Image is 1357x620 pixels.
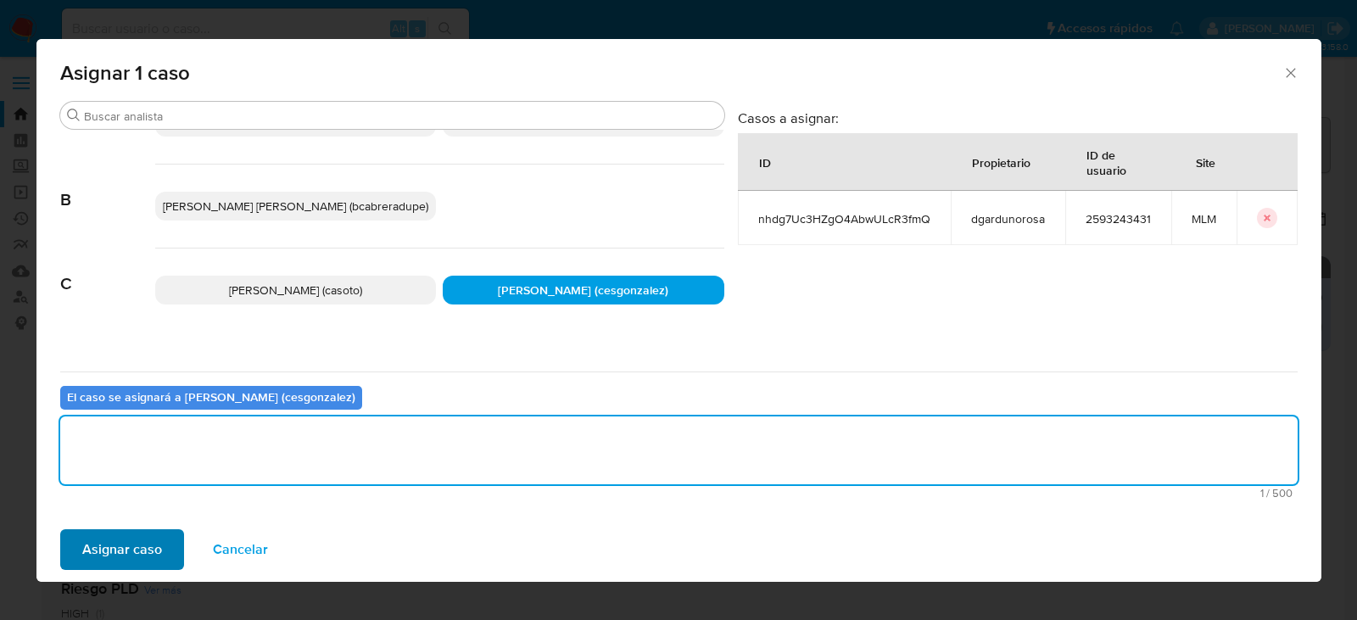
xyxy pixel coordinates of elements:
h3: Casos a asignar: [738,109,1298,126]
button: icon-button [1257,208,1277,228]
span: 2593243431 [1086,211,1151,226]
span: dgardunorosa [971,211,1045,226]
span: nhdg7Uc3HZgO4AbwULcR3fmQ [758,211,930,226]
span: MLM [1192,211,1216,226]
div: [PERSON_NAME] [PERSON_NAME] (bcabreradupe) [155,192,437,221]
button: Buscar [67,109,81,122]
div: ID [739,142,791,182]
span: [PERSON_NAME] (cesgonzalez) [498,282,668,299]
button: Cerrar ventana [1282,64,1298,80]
div: Site [1176,142,1236,182]
div: Propietario [952,142,1051,182]
button: Asignar caso [60,529,184,570]
span: Cancelar [213,531,268,568]
span: [PERSON_NAME] (casoto) [229,282,362,299]
div: [PERSON_NAME] (cesgonzalez) [443,276,724,304]
div: [PERSON_NAME] (casoto) [155,276,437,304]
button: Cancelar [191,529,290,570]
span: Máximo 500 caracteres [65,488,1293,499]
div: ID de usuario [1066,134,1170,190]
span: Asignar 1 caso [60,63,1283,83]
input: Buscar analista [84,109,718,124]
b: El caso se asignará a [PERSON_NAME] (cesgonzalez) [67,388,355,405]
span: B [60,165,155,210]
span: [PERSON_NAME] [PERSON_NAME] (bcabreradupe) [163,198,428,215]
span: Asignar caso [82,531,162,568]
div: assign-modal [36,39,1321,582]
span: C [60,249,155,294]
